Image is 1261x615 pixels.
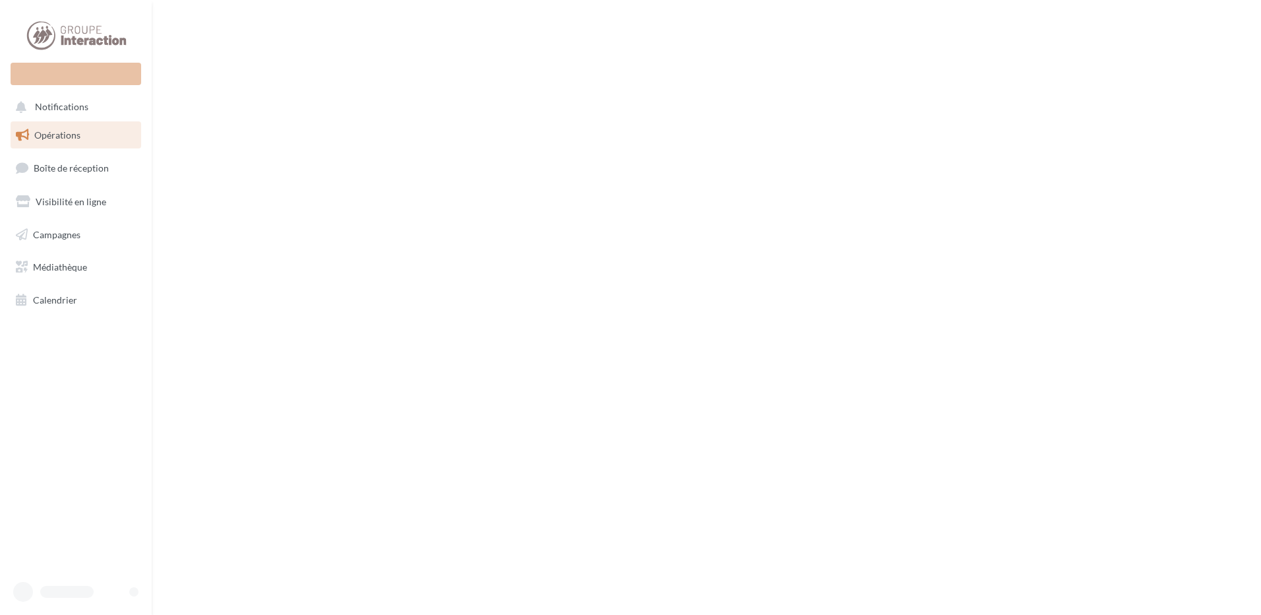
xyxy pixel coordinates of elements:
[36,196,106,207] span: Visibilité en ligne
[34,162,109,174] span: Boîte de réception
[34,129,80,141] span: Opérations
[8,121,144,149] a: Opérations
[33,228,80,240] span: Campagnes
[8,221,144,249] a: Campagnes
[33,294,77,306] span: Calendrier
[8,253,144,281] a: Médiathèque
[33,261,87,273] span: Médiathèque
[8,286,144,314] a: Calendrier
[8,154,144,182] a: Boîte de réception
[8,188,144,216] a: Visibilité en ligne
[11,63,141,85] div: Nouvelle campagne
[35,102,88,113] span: Notifications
